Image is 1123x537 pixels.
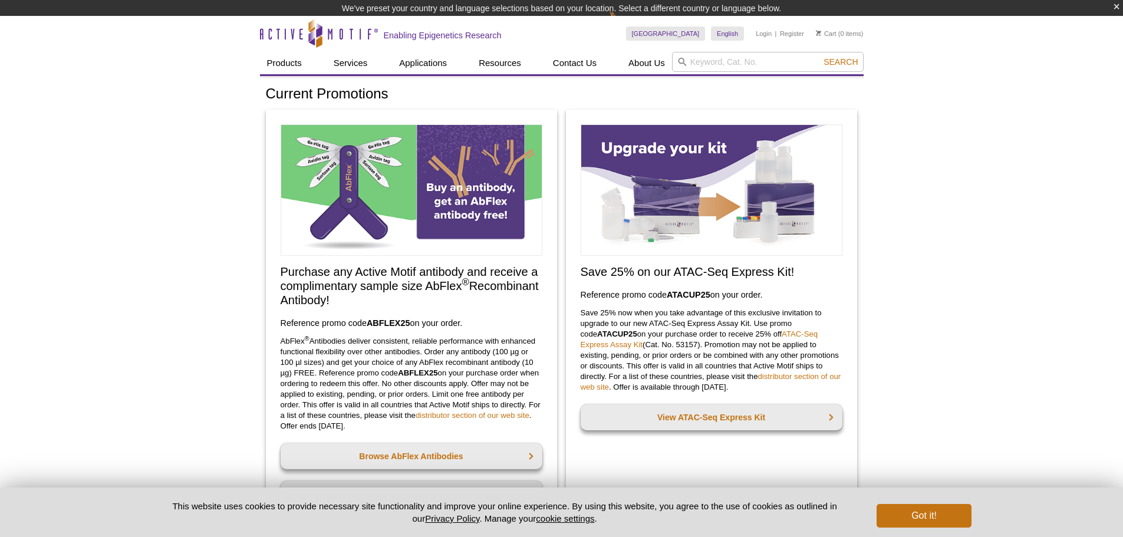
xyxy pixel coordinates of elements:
a: Services [327,52,375,74]
strong: ATACUP25 [597,330,637,338]
sup: ® [305,335,309,342]
img: Your Cart [816,30,821,36]
sup: ® [462,277,469,288]
p: AbFlex Antibodies deliver consistent, reliable performance with enhanced functional flexibility o... [281,336,542,431]
a: Contact Us [546,52,604,74]
a: distributor section of our web site [416,411,529,420]
input: Keyword, Cat. No. [672,52,864,72]
p: This website uses cookies to provide necessary site functionality and improve your online experie... [152,500,858,525]
a: English [711,27,744,41]
h2: Purchase any Active Motif antibody and receive a complimentary sample size AbFlex Recombinant Ant... [281,265,542,307]
button: Search [820,57,861,67]
span: Search [824,57,858,67]
button: Got it! [877,504,971,528]
a: Cart [816,29,837,38]
a: [GEOGRAPHIC_DATA] [626,27,706,41]
a: Browse All Antibodies [281,481,542,507]
a: Browse AbFlex Antibodies [281,443,542,469]
a: About Us [621,52,672,74]
a: Products [260,52,309,74]
a: Applications [392,52,454,74]
h3: Reference promo code on your order. [581,288,842,302]
h1: Current Promotions [266,86,858,103]
strong: ABFLEX25 [398,368,437,377]
img: Save on ATAC-Seq Express Assay Kit [581,124,842,256]
button: cookie settings [536,513,594,523]
img: Free Sample Size AbFlex Antibody [281,124,542,256]
a: Login [756,29,772,38]
a: View ATAC-Seq Express Kit [581,404,842,430]
a: Resources [472,52,528,74]
li: (0 items) [816,27,864,41]
p: Save 25% now when you take advantage of this exclusive invitation to upgrade to our new ATAC-Seq ... [581,308,842,393]
li: | [775,27,777,41]
strong: ATACUP25 [667,290,710,299]
a: Register [780,29,804,38]
h3: Reference promo code on your order. [281,316,542,330]
a: Privacy Policy [425,513,479,523]
img: Change Here [609,9,640,37]
h2: Save 25% on our ATAC-Seq Express Kit! [581,265,842,279]
strong: ABFLEX25 [367,318,410,328]
h2: Enabling Epigenetics Research [384,30,502,41]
